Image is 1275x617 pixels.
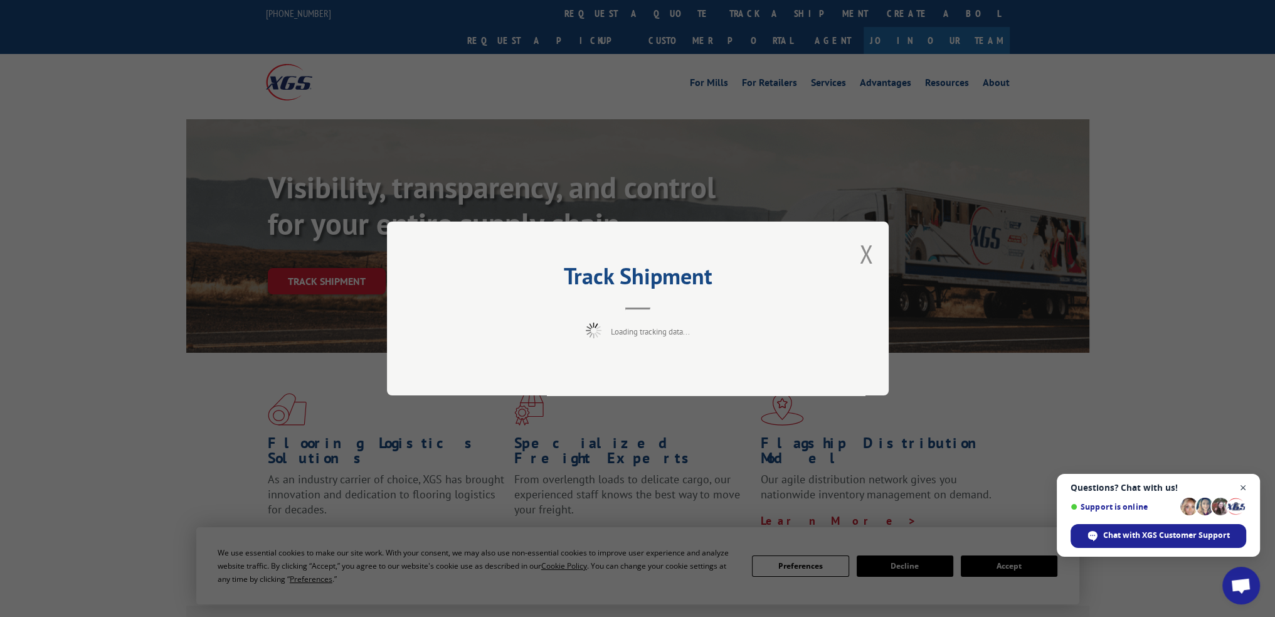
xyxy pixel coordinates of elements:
[586,323,601,338] img: xgs-loading
[450,267,826,291] h2: Track Shipment
[1071,502,1176,512] span: Support is online
[1071,483,1246,493] span: Questions? Chat with us!
[611,326,690,337] span: Loading tracking data...
[1071,524,1246,548] div: Chat with XGS Customer Support
[1103,530,1230,541] span: Chat with XGS Customer Support
[1235,480,1251,496] span: Close chat
[1222,567,1260,604] div: Open chat
[859,237,873,271] button: Close modal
